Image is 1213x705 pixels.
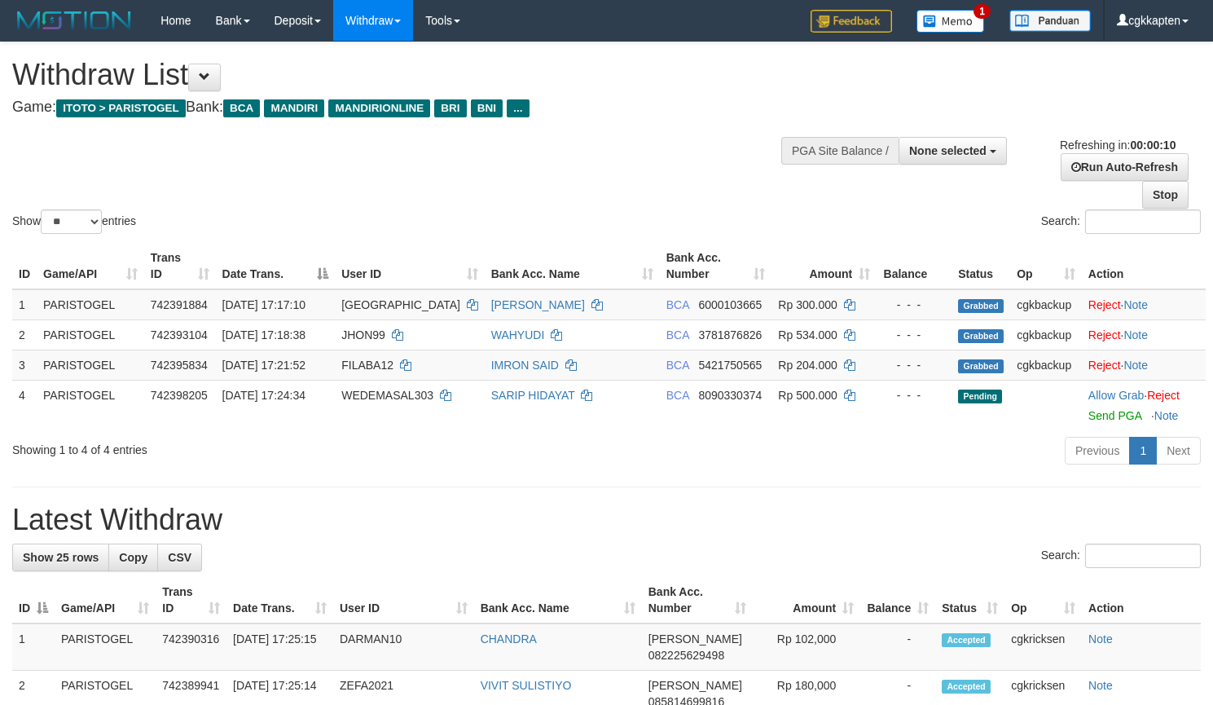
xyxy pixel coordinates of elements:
[341,389,433,402] span: WEDEMASAL303
[1065,437,1130,465] a: Previous
[666,328,689,341] span: BCA
[958,359,1004,373] span: Grabbed
[899,137,1007,165] button: None selected
[916,10,985,33] img: Button%20Memo.svg
[474,577,642,623] th: Bank Acc. Name: activate to sort column ascending
[168,551,191,564] span: CSV
[1085,209,1201,234] input: Search:
[12,243,37,289] th: ID
[226,623,333,671] td: [DATE] 17:25:15
[1130,139,1176,152] strong: 00:00:10
[1009,10,1091,32] img: panduan.png
[1085,544,1201,568] input: Search:
[753,577,860,623] th: Amount: activate to sort column ascending
[333,577,474,623] th: User ID: activate to sort column ascending
[151,328,208,341] span: 742393104
[1088,389,1147,402] span: ·
[883,297,945,313] div: - - -
[1041,544,1201,568] label: Search:
[12,577,55,623] th: ID: activate to sort column descending
[491,328,545,341] a: WAHYUDI
[216,243,336,289] th: Date Trans.: activate to sort column descending
[648,649,724,662] span: Copy 082225629498 to clipboard
[37,350,144,380] td: PARISTOGEL
[485,243,660,289] th: Bank Acc. Name: activate to sort column ascending
[860,623,935,671] td: -
[55,623,156,671] td: PARISTOGEL
[12,435,493,458] div: Showing 1 to 4 of 4 entries
[1060,139,1176,152] span: Refreshing in:
[1082,319,1206,350] td: ·
[1082,289,1206,320] td: ·
[771,243,877,289] th: Amount: activate to sort column ascending
[1010,243,1082,289] th: Op: activate to sort column ascending
[222,328,305,341] span: [DATE] 17:18:38
[491,298,585,311] a: [PERSON_NAME]
[1082,577,1201,623] th: Action
[12,209,136,234] label: Show entries
[648,632,742,646] span: [PERSON_NAME]
[507,99,529,117] span: ...
[341,298,460,311] span: [GEOGRAPHIC_DATA]
[56,99,186,117] span: ITOTO > PARISTOGEL
[883,387,945,403] div: - - -
[883,357,945,373] div: - - -
[37,289,144,320] td: PARISTOGEL
[1088,389,1144,402] a: Allow Grab
[223,99,260,117] span: BCA
[328,99,430,117] span: MANDIRIONLINE
[151,359,208,372] span: 742395834
[778,389,837,402] span: Rp 500.000
[341,359,393,372] span: FILABA12
[12,289,37,320] td: 1
[1010,350,1082,380] td: cgkbackup
[12,319,37,350] td: 2
[642,577,753,623] th: Bank Acc. Number: activate to sort column ascending
[1088,359,1121,372] a: Reject
[222,389,305,402] span: [DATE] 17:24:34
[156,577,226,623] th: Trans ID: activate to sort column ascending
[811,10,892,33] img: Feedback.jpg
[952,243,1010,289] th: Status
[471,99,503,117] span: BNI
[12,380,37,430] td: 4
[1004,623,1082,671] td: cgkricksen
[660,243,772,289] th: Bank Acc. Number: activate to sort column ascending
[860,577,935,623] th: Balance: activate to sort column ascending
[151,389,208,402] span: 742398205
[491,359,559,372] a: IMRON SAID
[1061,153,1189,181] a: Run Auto-Refresh
[1147,389,1180,402] a: Reject
[1088,328,1121,341] a: Reject
[958,390,1002,403] span: Pending
[942,680,991,694] span: Accepted
[648,679,742,692] span: [PERSON_NAME]
[1088,632,1113,646] a: Note
[1088,679,1113,692] a: Note
[23,551,99,564] span: Show 25 rows
[12,623,55,671] td: 1
[1082,350,1206,380] td: ·
[264,99,324,117] span: MANDIRI
[753,623,860,671] td: Rp 102,000
[1123,298,1148,311] a: Note
[666,359,689,372] span: BCA
[119,551,147,564] span: Copy
[481,679,572,692] a: VIVIT SULISTIYO
[481,632,537,646] a: CHANDRA
[1010,319,1082,350] td: cgkbackup
[909,144,987,157] span: None selected
[935,577,1004,623] th: Status: activate to sort column ascending
[156,623,226,671] td: 742390316
[778,298,837,311] span: Rp 300.000
[1041,209,1201,234] label: Search:
[1154,409,1179,422] a: Note
[12,8,136,33] img: MOTION_logo.png
[1156,437,1201,465] a: Next
[698,298,762,311] span: Copy 6000103665 to clipboard
[151,298,208,311] span: 742391884
[55,577,156,623] th: Game/API: activate to sort column ascending
[958,329,1004,343] span: Grabbed
[1082,380,1206,430] td: ·
[341,328,385,341] span: JHON99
